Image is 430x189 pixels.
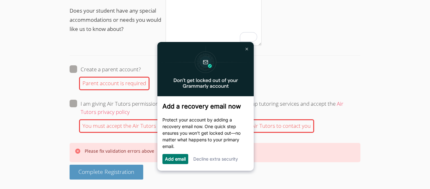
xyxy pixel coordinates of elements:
[70,165,143,180] button: Complete Registration
[3,4,100,54] img: 306x160%20%282%29.png
[8,74,95,108] p: Protect your account by adding a recovery email now. One quick step ensures you won’t get locked ...
[85,148,154,154] div: Please fix validation errors above
[70,100,360,116] label: I am giving Air Tutors permission to contact my family regarding setting up tutoring services and...
[92,6,94,9] img: close_x_white.png
[79,77,150,90] div: Parent account is required
[70,6,166,34] span: Does your student have any special accommodations or needs you would like us to know about?
[39,114,84,120] a: Decline extra security
[8,61,95,68] h3: Add a recovery email now
[70,65,141,74] label: Create a parent account?
[79,119,314,133] div: You must accept the Air Tutors privacy policy and grant permission for Air Tutors to contact you
[11,114,32,120] a: Add email
[78,168,134,175] span: Complete Registration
